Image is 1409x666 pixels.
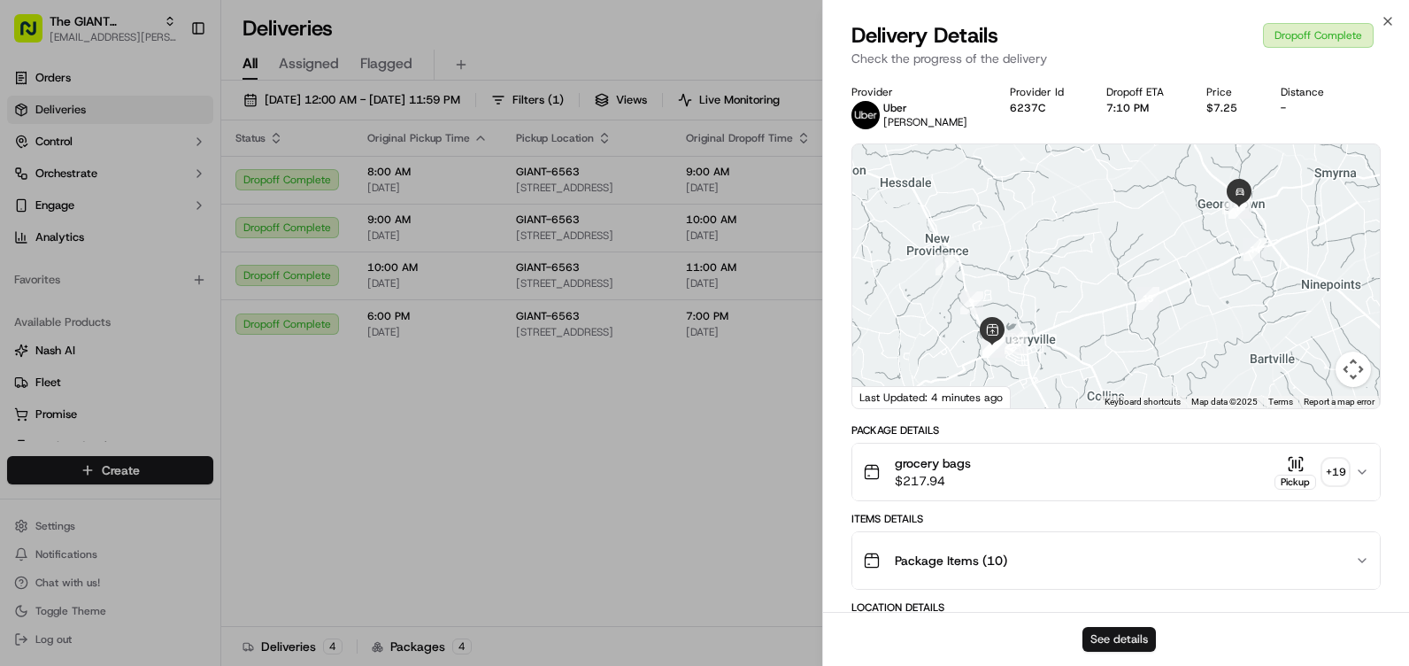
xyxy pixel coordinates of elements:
[1106,101,1178,115] div: 7:10 PM
[35,257,135,275] span: Knowledge Base
[1281,85,1338,99] div: Distance
[1274,455,1316,490] button: Pickup
[851,512,1381,526] div: Items Details
[895,552,1007,569] span: Package Items ( 10 )
[851,85,982,99] div: Provider
[857,385,915,408] a: Open this area in Google Maps (opens a new window)
[960,291,983,314] div: 2
[1274,475,1316,490] div: Pickup
[1082,627,1156,652] button: See details
[60,169,290,187] div: Start new chat
[982,334,1005,357] div: 11
[852,386,1011,408] div: Last Updated: 4 minutes ago
[851,21,998,50] span: Delivery Details
[935,252,959,275] div: 1
[18,18,53,53] img: Nash
[18,71,322,99] p: Welcome 👋
[857,385,915,408] img: Google
[1304,397,1374,407] a: Report a map error
[1323,460,1348,484] div: + 19
[18,169,50,201] img: 1736555255976-a54dd68f-1ca7-489b-9aae-adbdc363a1c4
[1191,397,1258,407] span: Map data ©2025
[895,454,971,472] span: grocery bags
[1105,396,1181,408] button: Keyboard shortcuts
[11,250,142,282] a: 📗Knowledge Base
[1274,455,1348,490] button: Pickup+19
[1222,191,1245,214] div: 15
[60,187,224,201] div: We're available if you need us!
[895,472,971,490] span: $217.94
[1010,101,1045,115] button: 6237C
[125,299,214,314] a: Powered byPylon
[167,257,284,275] span: API Documentation
[1005,331,1028,354] div: 12
[1228,196,1251,219] div: 17
[883,115,967,129] span: [PERSON_NAME]
[852,532,1380,589] button: Package Items (10)
[851,50,1381,67] p: Check the progress of the delivery
[1243,238,1267,261] div: 14
[883,101,967,115] p: Uber
[1268,397,1293,407] a: Terms (opens in new tab)
[852,444,1380,500] button: grocery bags$217.94Pickup+19
[1281,101,1338,115] div: -
[1106,85,1178,99] div: Dropoff ETA
[150,259,164,273] div: 💻
[1206,101,1251,115] div: $7.25
[142,250,291,282] a: 💻API Documentation
[18,259,32,273] div: 📗
[851,423,1381,438] div: Package Details
[851,600,1381,615] div: Location Details
[1136,287,1159,310] div: 13
[1336,352,1371,387] button: Map camera controls
[176,300,214,314] span: Pylon
[301,174,322,196] button: Start new chat
[1010,85,1078,99] div: Provider Id
[46,114,319,133] input: Got a question? Start typing here...
[851,101,880,129] img: profile_uber_ahold_partner.png
[1206,85,1251,99] div: Price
